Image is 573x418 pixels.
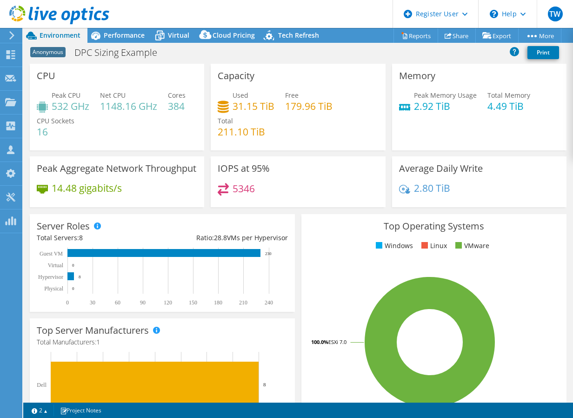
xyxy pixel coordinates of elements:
[263,382,266,387] text: 8
[40,31,80,40] span: Environment
[308,221,560,231] h3: Top Operating Systems
[218,71,254,81] h3: Capacity
[164,299,172,306] text: 120
[79,233,83,242] span: 8
[168,91,186,100] span: Cores
[233,183,255,194] h4: 5346
[218,127,265,137] h4: 211.10 TiB
[414,91,477,100] span: Peak Memory Usage
[48,262,64,269] text: Virtual
[233,91,248,100] span: Used
[168,31,189,40] span: Virtual
[399,71,435,81] h3: Memory
[414,101,477,111] h4: 2.92 TiB
[214,233,227,242] span: 28.8
[52,183,122,193] h4: 14.48 gigabits/s
[265,251,272,256] text: 230
[44,285,63,292] text: Physical
[518,28,561,43] a: More
[214,299,222,306] text: 180
[37,127,74,137] h4: 16
[79,275,81,279] text: 8
[37,221,90,231] h3: Server Roles
[53,405,108,416] a: Project Notes
[104,31,145,40] span: Performance
[438,28,476,43] a: Share
[96,337,100,346] span: 1
[100,91,126,100] span: Net CPU
[37,116,74,125] span: CPU Sockets
[328,338,346,345] tspan: ESXi 7.0
[90,299,95,306] text: 30
[100,101,157,111] h4: 1148.16 GHz
[213,31,255,40] span: Cloud Pricing
[38,274,63,280] text: Hypervisor
[233,101,274,111] h4: 31.15 TiB
[37,325,149,336] h3: Top Server Manufacturers
[239,299,247,306] text: 210
[453,241,489,251] li: VMware
[527,46,559,59] a: Print
[490,10,498,18] svg: \n
[265,299,273,306] text: 240
[419,241,447,251] li: Linux
[162,233,288,243] div: Ratio: VMs per Hypervisor
[548,7,563,21] span: TW
[72,263,74,268] text: 0
[393,28,438,43] a: Reports
[40,250,63,257] text: Guest VM
[52,101,89,111] h4: 532 GHz
[168,101,186,111] h4: 384
[115,299,120,306] text: 60
[37,71,55,81] h3: CPU
[399,163,483,174] h3: Average Daily Write
[218,163,270,174] h3: IOPS at 95%
[37,337,288,347] h4: Total Manufacturers:
[189,299,197,306] text: 150
[218,116,233,125] span: Total
[37,233,162,243] div: Total Servers:
[475,28,519,43] a: Export
[285,101,333,111] h4: 179.96 TiB
[25,405,54,416] a: 2
[373,241,413,251] li: Windows
[278,31,319,40] span: Tech Refresh
[487,101,530,111] h4: 4.49 TiB
[414,183,450,193] h4: 2.80 TiB
[37,163,196,174] h3: Peak Aggregate Network Throughput
[140,299,146,306] text: 90
[72,286,74,291] text: 0
[52,91,80,100] span: Peak CPU
[285,91,299,100] span: Free
[30,47,66,57] span: Anonymous
[311,338,328,345] tspan: 100.0%
[487,91,530,100] span: Total Memory
[70,47,172,58] h1: DPC Sizing Example
[66,299,69,306] text: 0
[37,382,47,388] text: Dell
